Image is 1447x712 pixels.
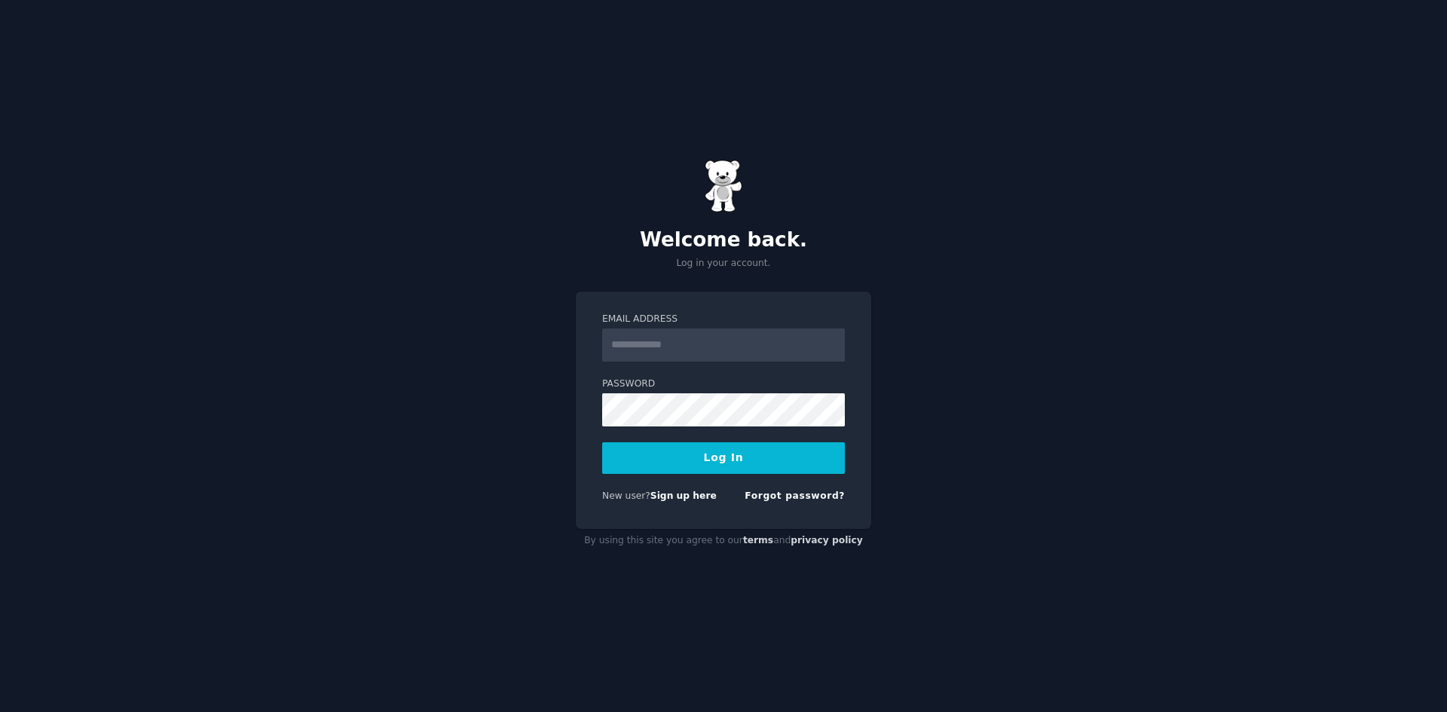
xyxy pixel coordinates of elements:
a: Forgot password? [745,490,845,501]
a: Sign up here [650,490,717,501]
div: By using this site you agree to our and [576,529,871,553]
span: New user? [602,490,650,501]
button: Log In [602,442,845,474]
p: Log in your account. [576,257,871,270]
label: Email Address [602,313,845,326]
h2: Welcome back. [576,228,871,252]
label: Password [602,377,845,391]
a: terms [743,535,773,545]
a: privacy policy [791,535,863,545]
img: Gummy Bear [705,160,742,212]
